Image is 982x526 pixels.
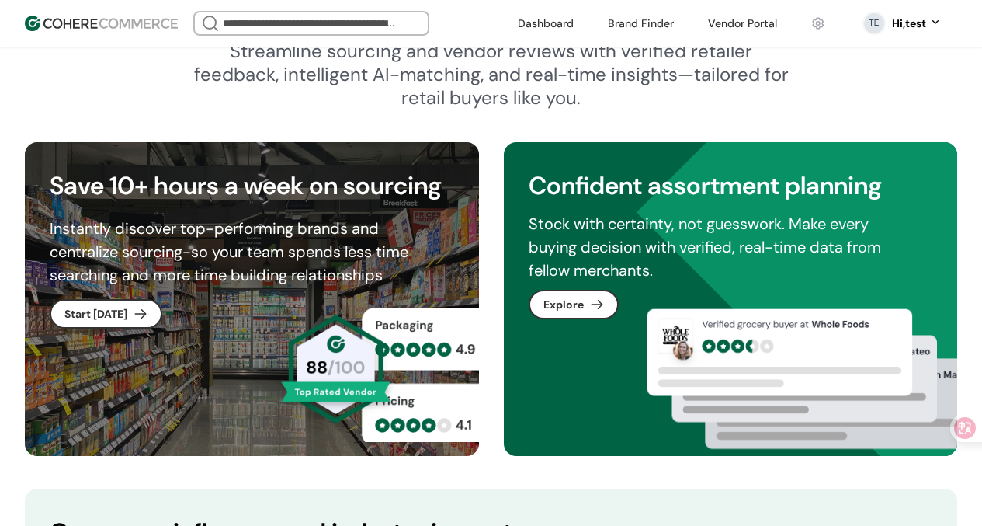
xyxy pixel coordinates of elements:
[862,12,886,35] svg: 0 percent
[529,167,933,204] div: Confident assortment planning
[25,16,178,31] img: Cohere Logo
[50,167,454,204] div: Save 10+ hours a week on sourcing
[529,290,619,319] button: Explore
[892,16,926,32] div: Hi, test
[50,217,435,287] div: Instantly discover top-performing brands and centralize sourcing-so your team spends less time se...
[529,212,914,282] div: Stock with certainty, not guesswork. Make every buying decision with verified, real-time data fro...
[892,16,942,32] button: Hi,test
[50,299,162,329] button: Start [DATE]
[193,40,789,110] div: Streamline sourcing and vendor reviews with verified retailer feedback, intelligent AI-matching, ...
